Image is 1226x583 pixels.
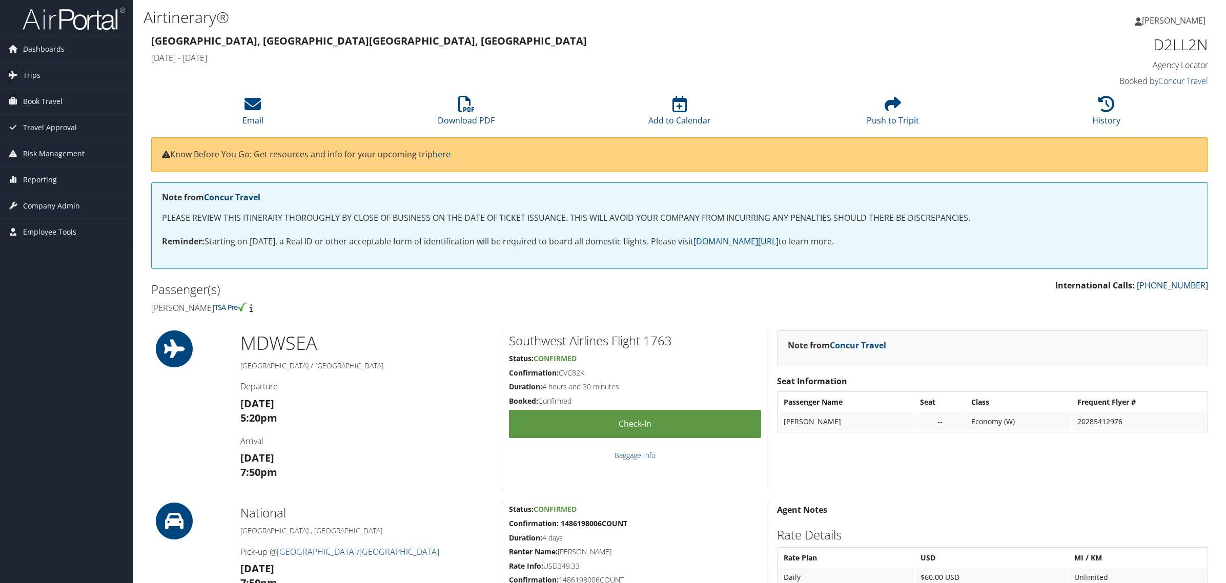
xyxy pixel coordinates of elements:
[23,7,125,31] img: airportal-logo.png
[509,533,761,543] h5: 4 days
[509,368,559,378] strong: Confirmation:
[509,396,761,406] h5: Confirmed
[438,101,495,126] a: Download PDF
[788,340,886,351] strong: Note from
[509,410,761,438] a: Check-in
[1158,75,1208,87] a: Concur Travel
[1137,280,1208,291] a: [PHONE_NUMBER]
[830,340,886,351] a: Concur Travel
[509,382,542,391] strong: Duration:
[240,381,493,392] h4: Departure
[509,561,761,571] h5: USD349.33
[162,235,1197,248] p: Starting on [DATE], a Real ID or other acceptable form of identification will be required to boar...
[162,212,1197,225] p: PLEASE REVIEW THIS ITINERARY THOROUGHLY BY CLOSE OF BUSINESS ON THE DATE OF TICKET ISSUANCE. THIS...
[162,192,260,203] strong: Note from
[509,547,761,557] h5: [PERSON_NAME]
[1135,5,1216,36] a: [PERSON_NAME]
[144,7,859,28] h1: Airtinerary®
[915,393,965,411] th: Seat
[1069,549,1207,567] th: MI / KM
[240,561,274,575] strong: [DATE]
[162,236,205,247] strong: Reminder:
[920,417,960,426] div: --
[693,236,779,247] a: [DOMAIN_NAME][URL]
[240,435,493,447] h4: Arrival
[1092,101,1120,126] a: History
[151,52,940,64] h4: [DATE] - [DATE]
[151,281,672,298] h2: Passenger(s)
[509,382,761,392] h5: 4 hours and 30 minutes
[240,451,274,465] strong: [DATE]
[779,393,914,411] th: Passenger Name
[509,332,761,349] h2: Southwest Airlines Flight 1763
[867,101,919,126] a: Push to Tripit
[777,504,827,515] strong: Agent Notes
[509,533,542,543] strong: Duration:
[433,149,451,160] a: here
[534,353,577,363] span: Confirmed
[240,397,274,410] strong: [DATE]
[1055,280,1135,291] strong: International Calls:
[509,547,558,556] strong: Renter Name:
[509,396,538,406] strong: Booked:
[240,504,493,522] h2: National
[955,75,1208,87] h4: Booked by
[23,167,57,193] span: Reporting
[966,393,1071,411] th: Class
[955,59,1208,71] h4: Agency Locator
[615,450,656,460] a: Baggage Info
[915,549,1069,567] th: USD
[240,546,493,557] h4: Pick-up @
[151,34,587,48] strong: [GEOGRAPHIC_DATA], [GEOGRAPHIC_DATA] [GEOGRAPHIC_DATA], [GEOGRAPHIC_DATA]
[509,518,627,528] strong: Confirmation: 1486198006COUNT
[240,361,493,371] h5: [GEOGRAPHIC_DATA] / [GEOGRAPHIC_DATA]
[23,63,40,88] span: Trips
[204,192,260,203] a: Concur Travel
[23,115,77,140] span: Travel Approval
[23,36,65,62] span: Dashboards
[240,526,493,536] h5: [GEOGRAPHIC_DATA] , [GEOGRAPHIC_DATA]
[779,412,914,431] td: [PERSON_NAME]
[509,368,761,378] h5: CVC82K
[509,504,534,514] strong: Status:
[648,101,711,126] a: Add to Calendar
[214,302,248,311] img: tsa-precheck.png
[1142,15,1205,26] span: [PERSON_NAME]
[23,89,63,114] span: Book Travel
[23,219,76,245] span: Employee Tools
[955,34,1208,55] h1: D2LL2N
[777,376,847,387] strong: Seat Information
[1072,412,1207,431] td: 20285412976
[23,193,80,219] span: Company Admin
[534,504,577,514] span: Confirmed
[277,546,439,557] a: [GEOGRAPHIC_DATA]/[GEOGRAPHIC_DATA]
[966,412,1071,431] td: Economy (W)
[23,141,85,166] span: Risk Management
[240,330,493,356] h1: MDW SEA
[777,526,1208,544] h2: Rate Details
[240,411,277,425] strong: 5:20pm
[242,101,263,126] a: Email
[151,302,672,314] h4: [PERSON_NAME]
[162,148,1197,161] p: Know Before You Go: Get resources and info for your upcoming trip
[1072,393,1207,411] th: Frequent Flyer #
[240,465,277,479] strong: 7:50pm
[779,549,914,567] th: Rate Plan
[509,561,543,571] strong: Rate Info:
[509,353,534,363] strong: Status:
